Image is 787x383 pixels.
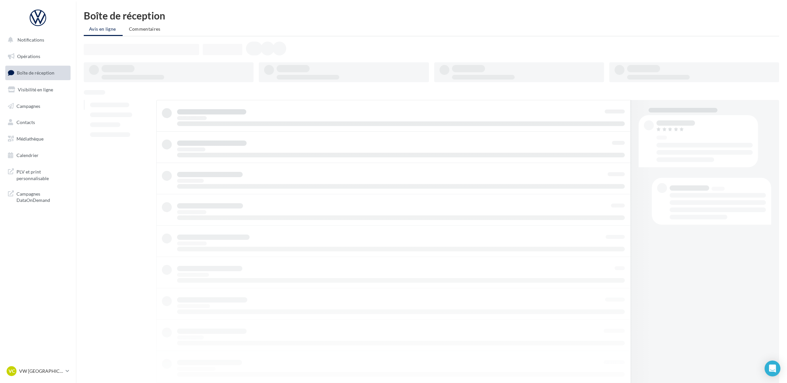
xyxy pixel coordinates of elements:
[16,103,40,109] span: Campagnes
[17,37,44,43] span: Notifications
[9,368,15,374] span: VC
[19,368,63,374] p: VW [GEOGRAPHIC_DATA]
[4,49,72,63] a: Opérations
[16,119,35,125] span: Contacts
[18,87,53,92] span: Visibilité en ligne
[4,165,72,184] a: PLV et print personnalisable
[16,167,68,181] span: PLV et print personnalisable
[17,53,40,59] span: Opérations
[4,33,69,47] button: Notifications
[84,11,779,20] div: Boîte de réception
[17,70,54,76] span: Boîte de réception
[4,83,72,97] a: Visibilité en ligne
[4,187,72,206] a: Campagnes DataOnDemand
[4,99,72,113] a: Campagnes
[765,361,780,376] div: Open Intercom Messenger
[129,26,161,32] span: Commentaires
[4,148,72,162] a: Calendrier
[16,136,44,142] span: Médiathèque
[5,365,71,377] a: VC VW [GEOGRAPHIC_DATA]
[4,115,72,129] a: Contacts
[4,132,72,146] a: Médiathèque
[16,189,68,204] span: Campagnes DataOnDemand
[16,152,39,158] span: Calendrier
[4,66,72,80] a: Boîte de réception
